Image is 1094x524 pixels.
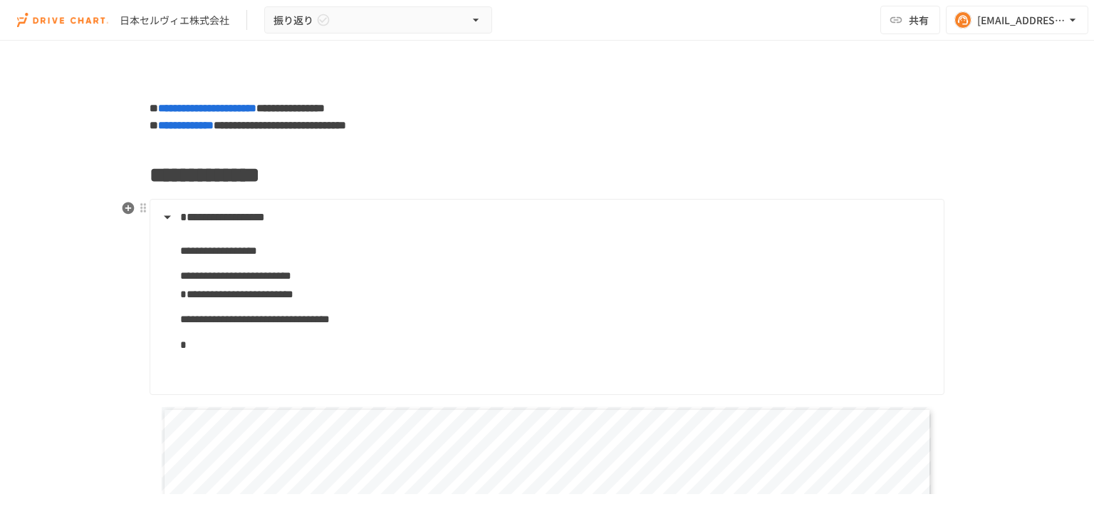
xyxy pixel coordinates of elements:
[880,6,940,34] button: 共有
[977,11,1066,29] div: [EMAIL_ADDRESS][DOMAIN_NAME]
[909,12,929,28] span: 共有
[264,6,492,34] button: 振り返り
[946,6,1088,34] button: [EMAIL_ADDRESS][DOMAIN_NAME]
[120,13,229,28] div: 日本セルヴィエ株式会社
[17,9,108,31] img: i9VDDS9JuLRLX3JIUyK59LcYp6Y9cayLPHs4hOxMB9W
[273,11,313,29] span: 振り返り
